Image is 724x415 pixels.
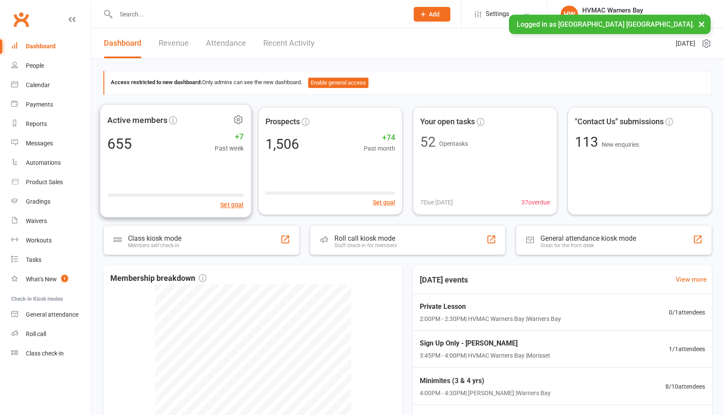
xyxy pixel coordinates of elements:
[11,270,91,289] a: What's New1
[11,231,91,250] a: Workouts
[561,6,578,23] div: HW
[413,272,475,288] h3: [DATE] events
[540,234,636,242] div: General attendance kiosk mode
[107,136,132,151] div: 655
[265,116,300,128] span: Prospects
[11,37,91,56] a: Dashboard
[26,120,47,127] div: Reports
[575,134,602,150] span: 113
[26,198,50,205] div: Gradings
[364,132,395,144] span: +74
[159,28,189,58] a: Revenue
[11,173,91,192] a: Product Sales
[26,140,53,147] div: Messages
[308,78,368,88] button: Enable general access
[694,15,709,33] button: ×
[26,256,41,263] div: Tasks
[26,82,50,88] div: Calendar
[111,78,705,88] div: Only admins can see the new dashboard.
[26,101,53,108] div: Payments
[676,274,707,285] a: View more
[420,301,561,312] span: Private Lesson
[26,62,44,69] div: People
[26,350,64,357] div: Class check-in
[676,38,695,49] span: [DATE]
[429,11,440,18] span: Add
[11,305,91,324] a: General attendance kiosk mode
[263,28,315,58] a: Recent Activity
[111,79,202,85] strong: Access restricted to new dashboard:
[334,234,397,242] div: Roll call kiosk mode
[11,211,91,231] a: Waivers
[26,311,78,318] div: General attendance
[11,153,91,173] a: Automations
[669,344,705,354] span: 1 / 1 attendees
[11,324,91,344] a: Roll call
[11,114,91,134] a: Reports
[420,314,561,324] span: 2:00PM - 2:30PM | HVMAC Warners Bay | Warners Bay
[11,95,91,114] a: Payments
[11,134,91,153] a: Messages
[26,276,57,283] div: What's New
[11,344,91,363] a: Class kiosk mode
[517,20,694,28] span: Logged in as [GEOGRAPHIC_DATA] [GEOGRAPHIC_DATA].
[265,137,299,151] div: 1,506
[11,56,91,75] a: People
[26,159,61,166] div: Automations
[486,4,509,24] span: Settings
[128,234,181,242] div: Class kiosk mode
[215,143,243,153] span: Past week
[582,14,700,22] div: [GEOGRAPHIC_DATA] [GEOGRAPHIC_DATA]
[11,75,91,95] a: Calendar
[575,116,664,128] span: "Contact Us" submissions
[110,272,206,285] span: Membership breakdown
[220,199,244,210] button: Set goal
[420,338,550,349] span: Sign Up Only - [PERSON_NAME]
[364,144,395,153] span: Past month
[26,217,47,224] div: Waivers
[420,135,436,149] div: 52
[26,179,63,185] div: Product Sales
[11,250,91,270] a: Tasks
[107,113,167,126] span: Active members
[10,9,32,30] a: Clubworx
[582,6,700,14] div: HVMAC Warners Bay
[439,140,468,147] span: Open tasks
[104,28,141,58] a: Dashboard
[373,198,395,207] button: Set goal
[26,43,56,50] div: Dashboard
[669,308,705,317] span: 0 / 1 attendees
[420,198,453,207] span: 7 Due [DATE]
[26,237,52,244] div: Workouts
[334,242,397,248] div: Staff check-in for members
[420,116,475,128] span: Your open tasks
[26,330,46,337] div: Roll call
[113,8,403,20] input: Search...
[206,28,246,58] a: Attendance
[420,388,551,398] span: 4:00PM - 4:30PM | [PERSON_NAME] | Warners Bay
[420,375,551,387] span: Minimites (3 & 4 yrs)
[215,130,243,143] span: +7
[414,7,450,22] button: Add
[665,382,705,391] span: 8 / 10 attendees
[420,351,550,360] span: 3:45PM - 4:00PM | HVMAC Warners Bay | Morisset
[61,275,68,282] span: 1
[11,192,91,211] a: Gradings
[128,242,181,248] div: Members self check-in
[540,242,636,248] div: Great for the front desk
[602,141,639,148] span: New enquiries
[521,198,550,207] span: 37 overdue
